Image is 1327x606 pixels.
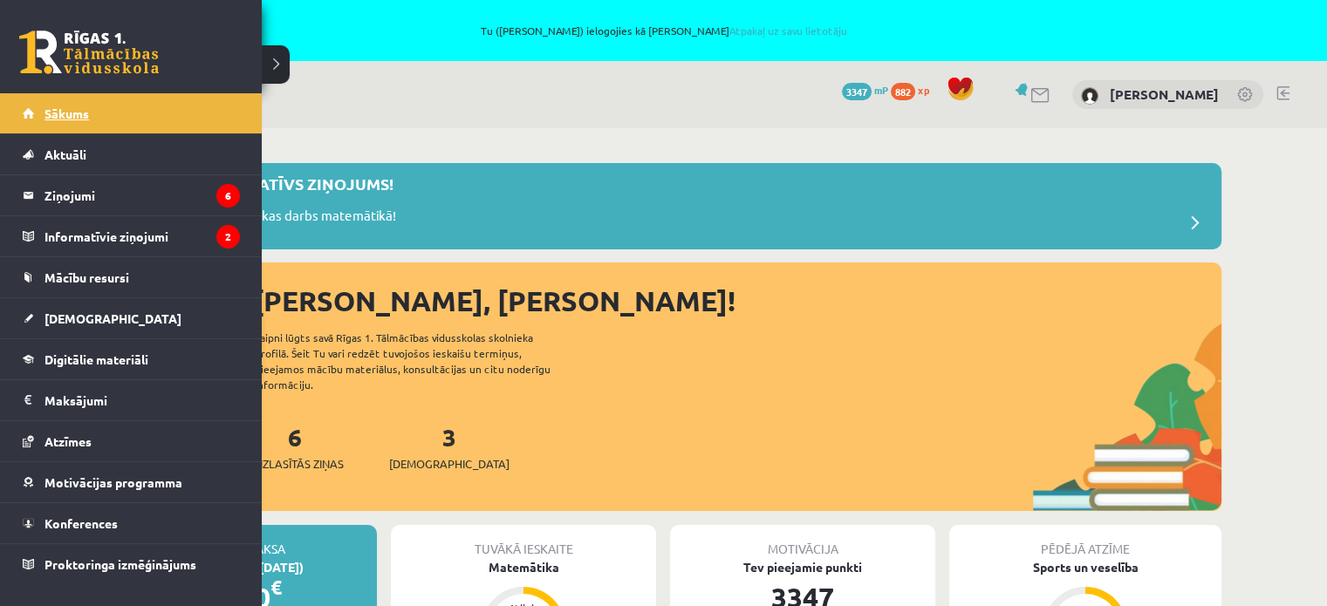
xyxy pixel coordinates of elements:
[19,31,159,74] a: Rīgas 1. Tālmācības vidusskola
[44,380,240,420] legend: Maksājumi
[918,83,929,97] span: xp
[44,269,129,285] span: Mācību resursi
[23,462,240,502] a: Motivācijas programma
[23,339,240,379] a: Digitālie materiāli
[23,544,240,584] a: Proktoringa izmēģinājums
[246,421,344,473] a: 6Neizlasītās ziņas
[44,106,89,121] span: Sākums
[253,280,1221,322] div: [PERSON_NAME], [PERSON_NAME]!
[891,83,915,100] span: 882
[389,455,510,473] span: [DEMOGRAPHIC_DATA]
[842,83,888,97] a: 3347 mP
[391,558,656,576] div: Matemātika
[1110,85,1219,103] a: [PERSON_NAME]
[44,310,181,326] span: [DEMOGRAPHIC_DATA]
[949,525,1221,558] div: Pēdējā atzīme
[44,146,86,162] span: Aktuāli
[842,83,872,100] span: 3347
[729,24,847,37] a: Atpakaļ uz savu lietotāju
[391,525,656,558] div: Tuvākā ieskaite
[44,556,196,572] span: Proktoringa izmēģinājums
[44,515,118,531] span: Konferences
[44,433,92,449] span: Atzīmes
[874,83,888,97] span: mP
[216,184,240,208] i: 6
[270,575,282,600] span: €
[891,83,938,97] a: 882 xp
[670,558,935,576] div: Tev pieejamie punkti
[23,175,240,215] a: Ziņojumi6
[23,134,240,174] a: Aktuāli
[255,330,581,392] div: Laipni lūgts savā Rīgas 1. Tālmācības vidusskolas skolnieka profilā. Šeit Tu vari redzēt tuvojošo...
[23,216,240,256] a: Informatīvie ziņojumi2
[1081,87,1098,105] img: Amanda Lorberga
[670,525,935,558] div: Motivācija
[246,455,344,473] span: Neizlasītās ziņas
[216,225,240,249] i: 2
[23,93,240,133] a: Sākums
[44,175,240,215] legend: Ziņojumi
[389,421,510,473] a: 3[DEMOGRAPHIC_DATA]
[44,351,148,367] span: Digitālie materiāli
[23,503,240,543] a: Konferences
[140,172,393,195] p: Jauns informatīvs ziņojums!
[23,421,240,461] a: Atzīmes
[44,216,240,256] legend: Informatīvie ziņojumi
[133,25,1194,36] span: Tu ([PERSON_NAME]) ielogojies kā [PERSON_NAME]
[44,474,182,490] span: Motivācijas programma
[23,298,240,338] a: [DEMOGRAPHIC_DATA]
[949,558,1221,576] div: Sports un veselība
[23,380,240,420] a: Maksājumi
[113,172,1213,241] a: Jauns informatīvs ziņojums! Obligāts skolas diagnostikas darbs matemātikā!
[23,257,240,297] a: Mācību resursi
